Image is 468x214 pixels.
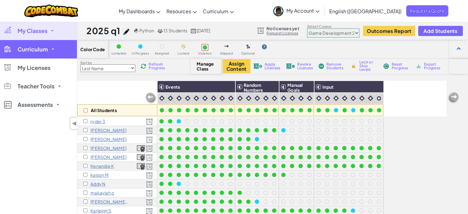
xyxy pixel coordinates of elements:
[237,95,243,101] img: IconIntro.svg
[424,63,443,70] span: Export Progress
[166,8,191,14] span: Resources
[290,95,295,101] img: IconIntro.svg
[198,52,212,55] span: Violation
[90,181,105,186] p: Addy N
[178,52,189,55] span: Locked
[146,172,153,179] img: Licensed
[298,95,304,101] img: IconIntro.svg
[119,8,155,14] span: My Dashboards
[90,155,126,159] p: Ivan H
[24,5,78,17] img: CodeCombat logo
[132,52,149,55] span: In Progress
[287,82,303,93] span: Manual Goals
[18,83,54,89] span: Teacher Tools
[139,28,154,33] span: Python
[333,95,339,101] img: IconIntro.svg
[359,60,378,71] span: Lock or Skip Levels
[146,190,153,197] img: Licensed
[176,95,182,101] img: IconIntro.svg
[137,154,145,161] img: certificate-icon.png
[265,63,280,70] span: Apply Licenses
[137,162,145,169] a: View Course Completion Certificate
[141,63,146,69] img: IconReload.svg
[359,95,365,101] img: IconIntro.svg
[163,28,188,33] span: 13 Students
[224,45,229,47] img: IconSkippedLevel.svg
[185,95,190,101] img: IconIntro.svg
[137,145,145,152] img: certificate-icon.png
[86,25,120,37] h1: 2025 q1
[90,172,109,177] p: kaison M
[18,102,53,107] span: Assessments
[266,26,299,31] span: No licenses yet
[322,84,334,90] span: Input
[392,63,410,70] span: Reset Progress
[80,60,135,65] label: Sort by
[159,95,165,101] img: IconIntro.svg
[326,3,405,19] a: English ([GEOGRAPHIC_DATA])
[90,146,126,151] p: evelyn f
[219,95,225,101] img: IconIntro.svg
[146,199,153,206] img: Licensed
[253,63,262,69] img: IconLicenseApply.svg
[383,63,389,69] img: IconReset.svg
[200,3,237,19] a: Curriculum
[197,28,210,33] span: [DATE]
[350,63,357,69] img: IconLock.svg
[146,181,153,188] img: Licensed
[325,95,330,101] img: IconIntro.svg
[194,95,199,101] img: IconIntro.svg
[416,63,422,69] img: IconArchive.svg
[123,29,130,35] img: iconPencil.svg
[266,31,299,36] a: Request Licenses
[90,164,114,168] p: Kenandie K
[241,52,255,55] span: Optional
[244,82,263,93] span: Random Numbers
[228,95,234,101] img: IconIntro.svg
[146,127,153,134] img: Licensed
[137,144,145,151] a: View Course Completion Certificate
[111,52,126,55] span: complete
[263,95,269,101] img: IconIntro.svg
[376,96,382,101] img: IconCapstoneLevel.svg
[137,153,145,160] a: View Course Completion Certificate
[203,8,228,14] span: Curriculum
[307,24,359,29] label: Select Course
[134,29,139,33] img: python.png
[149,63,168,70] span: Refresh Progress
[116,3,163,19] a: My Dashboards
[80,47,105,52] span: Color Code
[273,6,283,16] img: avatar
[272,95,277,101] img: IconIntro.svg
[90,190,114,195] p: makaylah o
[262,44,267,49] img: IconHint.svg
[146,119,153,125] img: Licensed
[137,163,145,170] img: certificate-icon.png
[254,95,260,101] img: IconIntro.svg
[90,128,126,133] p: Kaitlyn C
[211,95,216,101] img: IconIntro.svg
[166,84,180,90] span: Events
[168,95,173,101] img: IconIntro.svg
[246,95,251,101] img: IconIntro.svg
[223,59,250,73] button: Assign Content
[270,1,322,21] a: My Account
[90,208,111,213] p: Karleigh S
[146,163,153,170] img: Licensed
[90,137,126,142] p: oliver d
[318,63,324,69] img: IconRemoveStudents.svg
[157,29,163,33] img: MultipleUsers.png
[91,108,117,113] p: All Students
[146,145,153,152] img: Licensed
[220,52,233,55] span: Skipped
[297,63,313,70] span: Revoke Licenses
[163,3,200,19] a: Resources
[18,65,50,71] span: My Licenses
[18,28,47,34] span: My Classes
[246,44,250,49] img: IconOptionalLevel.svg
[286,7,319,14] span: My Account
[191,29,196,33] img: calendar.svg
[363,26,415,36] button: Outcomes Report
[90,199,129,204] p: brogan p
